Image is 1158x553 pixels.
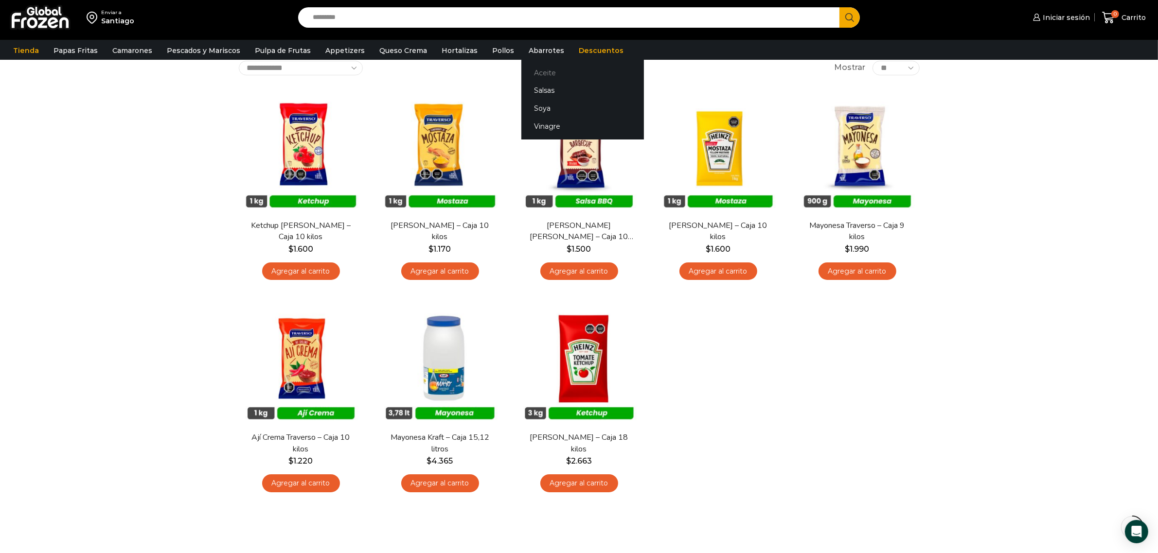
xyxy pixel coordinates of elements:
[566,456,571,466] span: $
[262,262,340,280] a: Agregar al carrito: “Ketchup Traverso - Caja 10 kilos”
[262,474,340,492] a: Agregar al carrito: “Ají Crema Traverso - Caja 10 kilos”
[101,16,134,26] div: Santiago
[845,244,870,254] bdi: 1.990
[521,100,644,118] a: Soya
[521,82,644,100] a: Salsas
[87,9,101,26] img: address-field-icon.svg
[1125,520,1148,543] div: Open Intercom Messenger
[289,456,294,466] span: $
[1031,8,1090,27] a: Iniciar sesión
[487,41,519,60] a: Pollos
[540,474,618,492] a: Agregar al carrito: “Ketchup Heinz - Caja 18 kilos”
[566,456,592,466] bdi: 2.663
[250,41,316,60] a: Pulpa de Frutas
[289,456,313,466] bdi: 1.220
[523,432,635,454] a: [PERSON_NAME] – Caja 18 kilos
[706,244,711,254] span: $
[521,118,644,136] a: Vinagre
[524,41,569,60] a: Abarrotes
[1100,6,1148,29] a: 0 Carrito
[523,220,635,242] a: [PERSON_NAME] [PERSON_NAME] – Caja 10 kilos
[162,41,245,60] a: Pescados y Mariscos
[49,41,103,60] a: Papas Fritas
[245,432,356,454] a: Ají Crema Traverso – Caja 10 kilos
[567,244,591,254] bdi: 1.500
[662,220,774,242] a: [PERSON_NAME] – Caja 10 kilos
[834,62,865,73] span: Mostrar
[107,41,157,60] a: Camarones
[101,9,134,16] div: Enviar a
[567,244,572,254] span: $
[819,262,896,280] a: Agregar al carrito: “Mayonesa Traverso - Caja 9 kilos”
[706,244,730,254] bdi: 1.600
[288,244,313,254] bdi: 1.600
[374,41,432,60] a: Queso Crema
[679,262,757,280] a: Agregar al carrito: “Mostaza Heinz - Caja 10 kilos”
[8,41,44,60] a: Tienda
[401,262,479,280] a: Agregar al carrito: “Mostaza Traverso - Caja 10 kilos”
[801,220,913,242] a: Mayonesa Traverso – Caja 9 kilos
[1040,13,1090,22] span: Iniciar sesión
[1111,10,1119,18] span: 0
[429,244,451,254] bdi: 1.170
[427,456,432,466] span: $
[429,244,434,254] span: $
[839,7,860,28] button: Search button
[321,41,370,60] a: Appetizers
[245,220,356,242] a: Ketchup [PERSON_NAME] – Caja 10 kilos
[239,61,363,75] select: Pedido de la tienda
[384,432,496,454] a: Mayonesa Kraft – Caja 15,12 litros
[427,456,453,466] bdi: 4.365
[437,41,482,60] a: Hortalizas
[540,262,618,280] a: Agregar al carrito: “Salsa Barbacue Traverso - Caja 10 kilos”
[1119,13,1146,22] span: Carrito
[401,474,479,492] a: Agregar al carrito: “Mayonesa Kraft - Caja 15,12 litros”
[574,41,628,60] a: Descuentos
[384,220,496,242] a: [PERSON_NAME] – Caja 10 kilos
[845,244,850,254] span: $
[288,244,293,254] span: $
[521,64,644,82] a: Aceite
